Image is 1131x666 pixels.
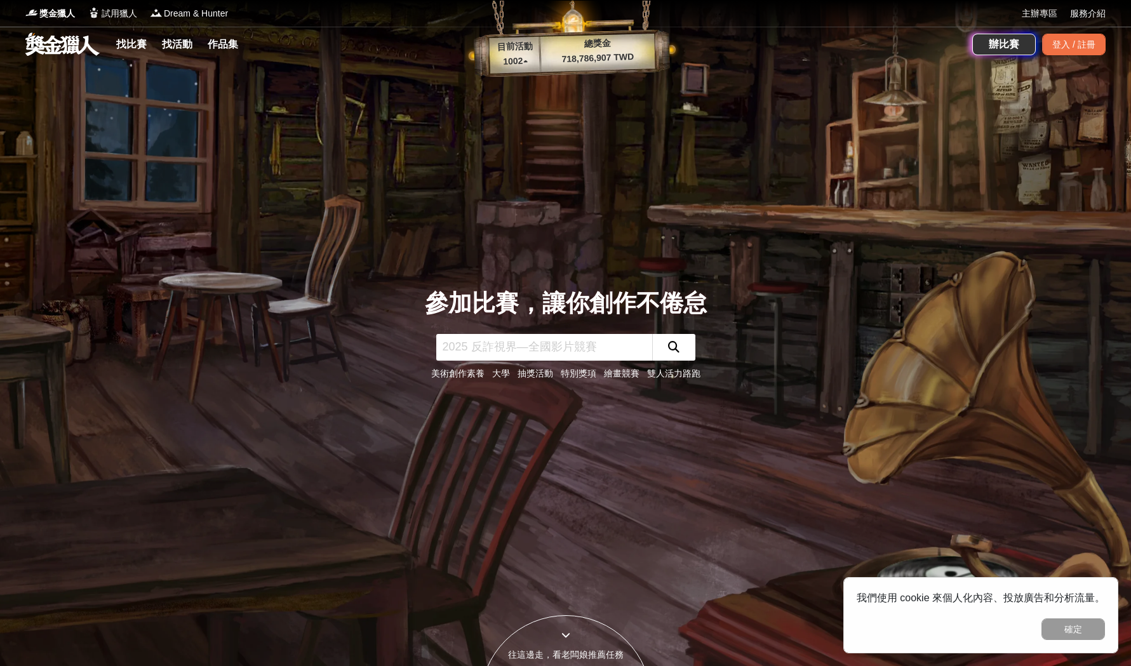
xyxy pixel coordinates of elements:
[111,36,152,53] a: 找比賽
[25,7,75,20] a: Logo獎金獵人
[436,334,652,361] input: 2025 反詐視界—全國影片競賽
[604,368,639,378] a: 繪畫競賽
[490,54,541,69] p: 1002 ▴
[150,7,228,20] a: LogoDream & Hunter
[561,368,596,378] a: 特別獎項
[1041,618,1105,640] button: 確定
[1042,34,1106,55] div: 登入 / 註冊
[481,648,651,662] div: 往這邊走，看老闆娘推薦任務
[647,368,700,378] a: 雙人活力路跑
[102,7,137,20] span: 試用獵人
[431,368,485,378] a: 美術創作素養
[857,592,1105,603] span: 我們使用 cookie 來個人化內容、投放廣告和分析流量。
[492,368,510,378] a: 大學
[540,35,655,52] p: 總獎金
[540,50,655,67] p: 718,786,907 TWD
[203,36,243,53] a: 作品集
[972,34,1036,55] a: 辦比賽
[1070,7,1106,20] a: 服務介紹
[25,6,38,19] img: Logo
[150,6,163,19] img: Logo
[88,6,100,19] img: Logo
[1022,7,1057,20] a: 主辦專區
[489,39,540,55] p: 目前活動
[518,368,553,378] a: 抽獎活動
[157,36,197,53] a: 找活動
[39,7,75,20] span: 獎金獵人
[88,7,137,20] a: Logo試用獵人
[425,286,707,321] div: 參加比賽，讓你創作不倦怠
[164,7,228,20] span: Dream & Hunter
